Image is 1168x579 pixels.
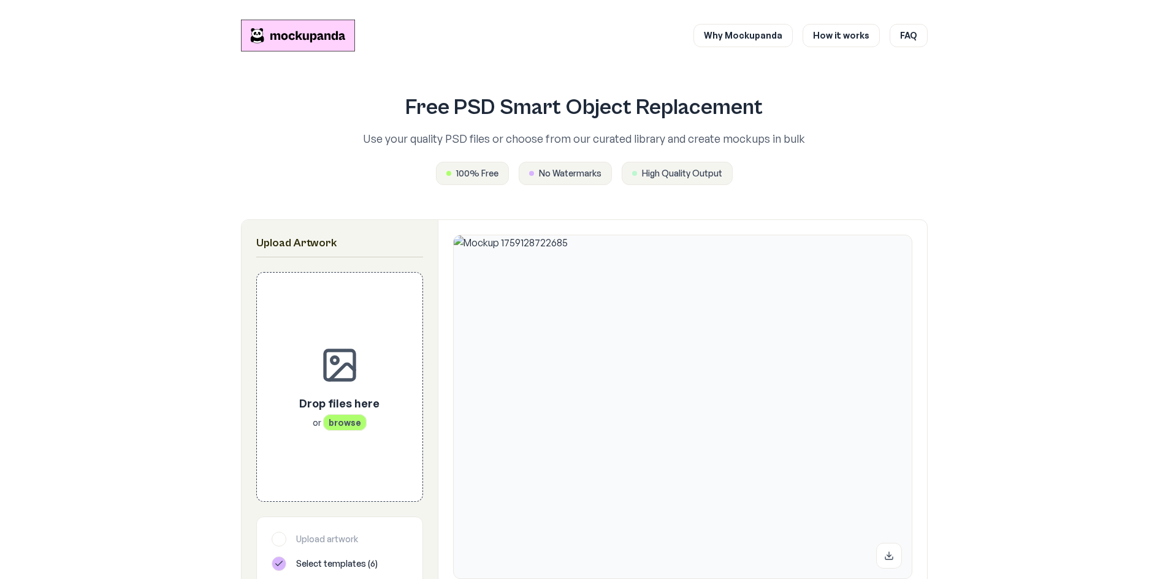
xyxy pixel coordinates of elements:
[256,235,423,252] h2: Upload Artwork
[890,24,928,47] a: FAQ
[876,543,902,569] button: Download mockup
[454,235,912,578] img: Mockup 1759128722685
[539,167,601,180] span: No Watermarks
[296,533,358,545] span: Upload artwork
[642,167,722,180] span: High Quality Output
[693,24,793,47] a: Why Mockupanda
[241,20,355,51] a: Mockupanda home
[310,96,859,120] h1: Free PSD Smart Object Replacement
[299,395,380,412] p: Drop files here
[296,558,378,570] span: Select templates ( 6 )
[803,24,880,47] a: How it works
[299,417,380,429] p: or
[241,20,355,51] img: Mockupanda
[310,130,859,147] p: Use your quality PSD files or choose from our curated library and create mockups in bulk
[323,414,367,431] span: browse
[456,167,498,180] span: 100% Free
